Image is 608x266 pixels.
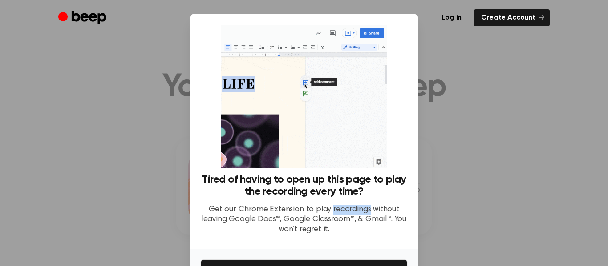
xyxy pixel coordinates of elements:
p: Get our Chrome Extension to play recordings without leaving Google Docs™, Google Classroom™, & Gm... [201,205,407,235]
h3: Tired of having to open up this page to play the recording every time? [201,174,407,198]
img: Beep extension in action [221,25,386,168]
a: Log in [434,9,469,26]
a: Beep [58,9,109,27]
a: Create Account [474,9,550,26]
